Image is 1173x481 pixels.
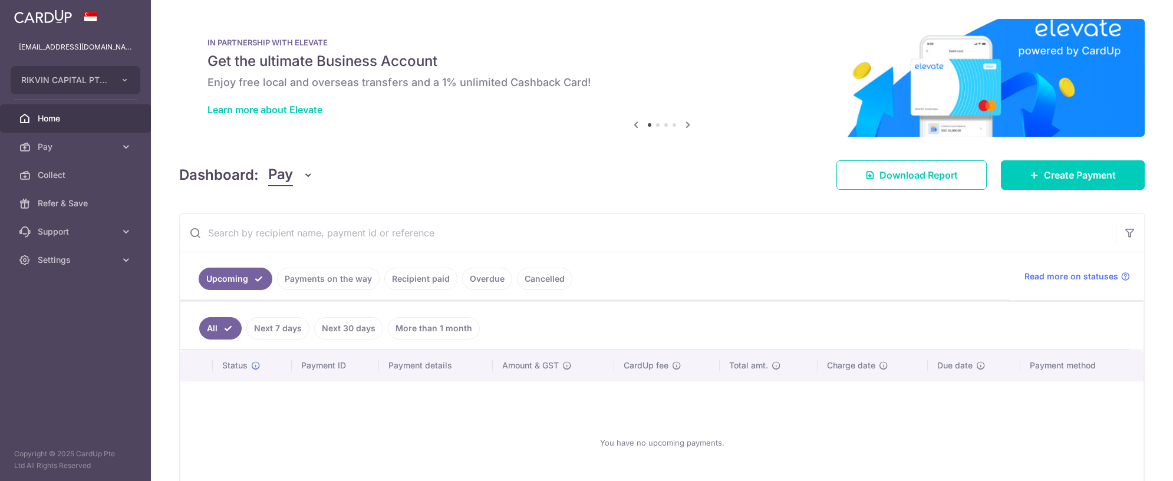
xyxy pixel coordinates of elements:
button: Pay [268,164,314,186]
p: [EMAIL_ADDRESS][DOMAIN_NAME] [19,41,132,53]
p: IN PARTNERSHIP WITH ELEVATE [207,38,1116,47]
span: Total amt. [729,360,768,371]
span: Collect [38,169,116,181]
h4: Dashboard: [179,164,259,186]
span: Settings [38,254,116,266]
a: Cancelled [517,268,572,290]
span: Create Payment [1044,168,1116,182]
a: Learn more about Elevate [207,104,322,116]
span: CardUp fee [624,360,668,371]
th: Payment method [1020,350,1144,381]
input: Search by recipient name, payment id or reference [180,214,1116,252]
span: Due date [937,360,973,371]
a: Overdue [462,268,512,290]
span: Support [38,226,116,238]
th: Payment ID [292,350,380,381]
span: Home [38,113,116,124]
span: Amount & GST [502,360,559,371]
a: Next 7 days [246,317,309,340]
span: Pay [268,164,293,186]
a: Download Report [836,160,987,190]
img: CardUp [14,9,72,24]
button: RIKVIN CAPITAL PTE. LTD. [11,66,140,94]
span: Refer & Save [38,197,116,209]
a: Read more on statuses [1024,271,1130,282]
th: Payment details [379,350,493,381]
h5: Get the ultimate Business Account [207,52,1116,71]
a: Upcoming [199,268,272,290]
a: Create Payment [1001,160,1145,190]
a: All [199,317,242,340]
span: RIKVIN CAPITAL PTE. LTD. [21,74,108,86]
a: Payments on the way [277,268,380,290]
a: More than 1 month [388,317,480,340]
a: Recipient paid [384,268,457,290]
span: Status [222,360,248,371]
span: Charge date [827,360,875,371]
span: Read more on statuses [1024,271,1118,282]
span: Download Report [879,168,958,182]
h6: Enjoy free local and overseas transfers and a 1% unlimited Cashback Card! [207,75,1116,90]
img: Renovation banner [179,19,1145,137]
a: Next 30 days [314,317,383,340]
span: Pay [38,141,116,153]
